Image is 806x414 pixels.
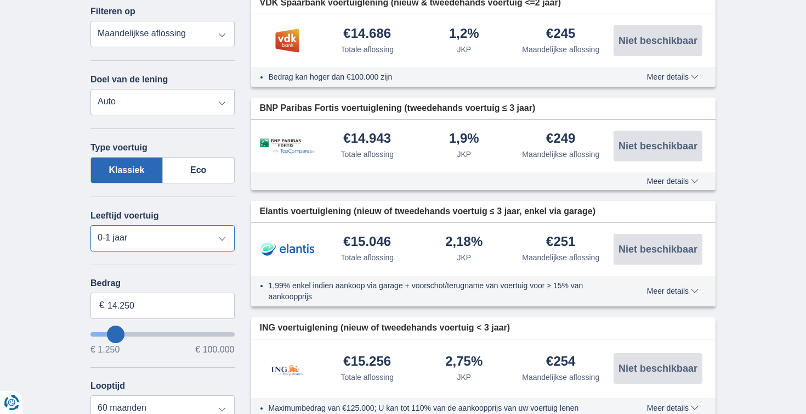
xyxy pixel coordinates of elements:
[269,402,607,413] li: Maximumbedrag van €125.000; U kan tot 110% van de aankoopprijs van uw voertuig lenen
[343,132,391,147] div: €14.943
[522,149,599,160] div: Maandelijkse aflossing
[343,27,391,42] div: €14.686
[260,102,536,115] span: BNP Paribas Fortis voertuiglening (tweedehands voertuig ≤ 3 jaar)
[445,355,483,370] div: 2,75%
[647,404,699,412] span: Meer details
[260,138,315,154] img: product.pl.alt BNP Paribas Fortis
[457,372,471,383] div: JKP
[546,355,575,370] div: €254
[618,244,697,254] span: Niet beschikbaar
[90,75,168,85] label: Doel van de lening
[522,252,599,263] div: Maandelijkse aflossing
[449,27,479,42] div: 1,2%
[260,205,596,218] span: Elantis voertuiglening (nieuw of tweedehands voertuig ≤ 3 jaar, enkel via garage)
[195,345,234,354] span: € 100.000
[639,404,707,412] button: Meer details
[546,27,575,42] div: €245
[546,235,575,250] div: €251
[639,177,707,186] button: Meer details
[614,25,702,56] button: Niet beschikbaar
[90,332,235,337] input: wantToBorrow
[522,44,599,55] div: Maandelijkse aflossing
[90,345,120,354] span: € 1.250
[90,143,147,153] label: Type voertuig
[260,350,315,387] img: product.pl.alt ING
[90,381,125,391] label: Looptijd
[90,7,135,16] label: Filteren op
[639,287,707,295] button: Meer details
[260,27,315,54] img: product.pl.alt VDK bank
[90,278,235,288] label: Bedrag
[340,149,394,160] div: Totale aflossing
[90,211,158,221] label: Leeftijd voertuig
[457,149,471,160] div: JKP
[340,252,394,263] div: Totale aflossing
[522,372,599,383] div: Maandelijkse aflossing
[618,363,697,373] span: Niet beschikbaar
[618,141,697,151] span: Niet beschikbaar
[340,44,394,55] div: Totale aflossing
[546,132,575,147] div: €249
[614,353,702,384] button: Niet beschikbaar
[647,177,699,185] span: Meer details
[457,252,471,263] div: JKP
[647,73,699,81] span: Meer details
[457,44,471,55] div: JKP
[163,157,235,183] label: Eco
[614,234,702,265] button: Niet beschikbaar
[260,322,510,334] span: ING voertuiglening (nieuw of tweedehands voertuig < 3 jaar)
[99,299,104,312] span: €
[445,235,483,250] div: 2,18%
[618,36,697,46] span: Niet beschikbaar
[90,157,163,183] label: Klassiek
[449,132,479,147] div: 1,9%
[269,71,607,82] li: Bedrag kan hoger dan €100.000 zijn
[269,280,607,302] li: 1,99% enkel indien aankoop via garage + voorschot/terugname van voertuig voor ≥ 15% van aankoopprijs
[614,131,702,161] button: Niet beschikbaar
[639,72,707,81] button: Meer details
[343,235,391,250] div: €15.046
[340,372,394,383] div: Totale aflossing
[343,355,391,370] div: €15.256
[260,236,315,263] img: product.pl.alt Elantis
[647,287,699,295] span: Meer details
